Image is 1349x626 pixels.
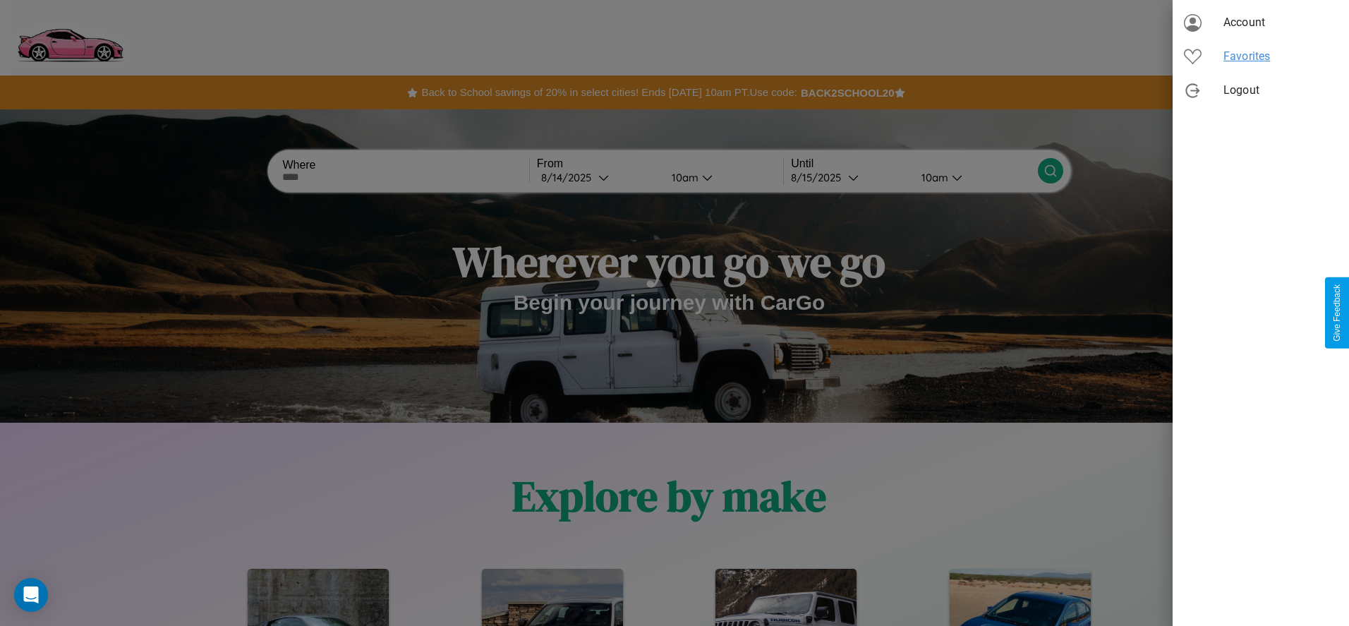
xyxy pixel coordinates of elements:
span: Favorites [1223,48,1338,65]
div: Give Feedback [1332,284,1342,342]
div: Open Intercom Messenger [14,578,48,612]
div: Logout [1173,73,1349,107]
span: Logout [1223,82,1338,99]
div: Account [1173,6,1349,40]
div: Favorites [1173,40,1349,73]
span: Account [1223,14,1338,31]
